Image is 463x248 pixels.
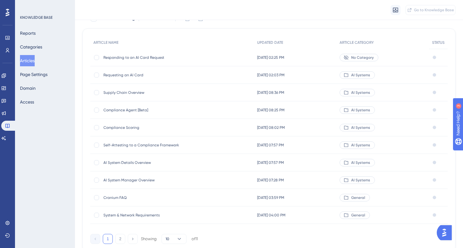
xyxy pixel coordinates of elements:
[141,236,157,242] div: Showing
[103,143,203,148] span: Self-Attesting to a Compliance Framework
[103,125,203,130] span: Compliance Scoring
[166,236,169,241] span: 10
[103,178,203,183] span: AI System Manager Overview
[340,40,374,45] span: ARTICLE CATEGORY
[257,195,284,200] span: [DATE] 03:59 PM
[351,143,370,148] span: AI Systems
[437,223,456,242] iframe: UserGuiding AI Assistant Launcher
[257,125,285,130] span: [DATE] 08:02 PM
[257,90,284,95] span: [DATE] 08:36 PM
[103,73,203,78] span: Requesting an AI Card
[351,108,370,113] span: AI Systems
[257,40,283,45] span: UPDATED DATE
[103,108,203,113] span: Compliance Agent [Beta]
[93,40,118,45] span: ARTICLE NAME
[20,55,35,66] button: Articles
[351,55,374,60] span: No Category
[257,108,285,113] span: [DATE] 08:25 PM
[192,236,198,242] div: of 11
[20,15,52,20] div: KNOWLEDGE BASE
[351,178,370,183] span: AI Systems
[257,160,284,165] span: [DATE] 07:57 PM
[257,55,284,60] span: [DATE] 02:25 PM
[20,83,36,94] button: Domain
[162,234,187,244] button: 10
[15,2,39,9] span: Need Help?
[414,8,454,13] span: Go to Knowledge Base
[43,3,45,8] div: 3
[351,73,370,78] span: AI Systems
[351,213,365,218] span: General
[351,195,365,200] span: General
[103,213,203,218] span: System & Network Requirements
[20,69,47,80] button: Page Settings
[115,234,125,244] button: 2
[257,143,284,148] span: [DATE] 07:57 PM
[103,195,203,200] span: Cranium FAQ
[257,73,285,78] span: [DATE] 02:03 PM
[351,160,370,165] span: AI Systems
[257,213,286,218] span: [DATE] 04:00 PM
[20,28,36,39] button: Reports
[406,5,456,15] button: Go to Knowledge Base
[103,55,203,60] span: Responding to an AI Card Request
[103,90,203,95] span: Supply Chain Overview
[20,96,34,108] button: Access
[20,41,42,53] button: Categories
[351,125,370,130] span: AI Systems
[103,234,113,244] button: 1
[103,160,203,165] span: AI System Details Overview
[351,90,370,95] span: AI Systems
[257,178,284,183] span: [DATE] 07:28 PM
[432,40,445,45] span: STATUS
